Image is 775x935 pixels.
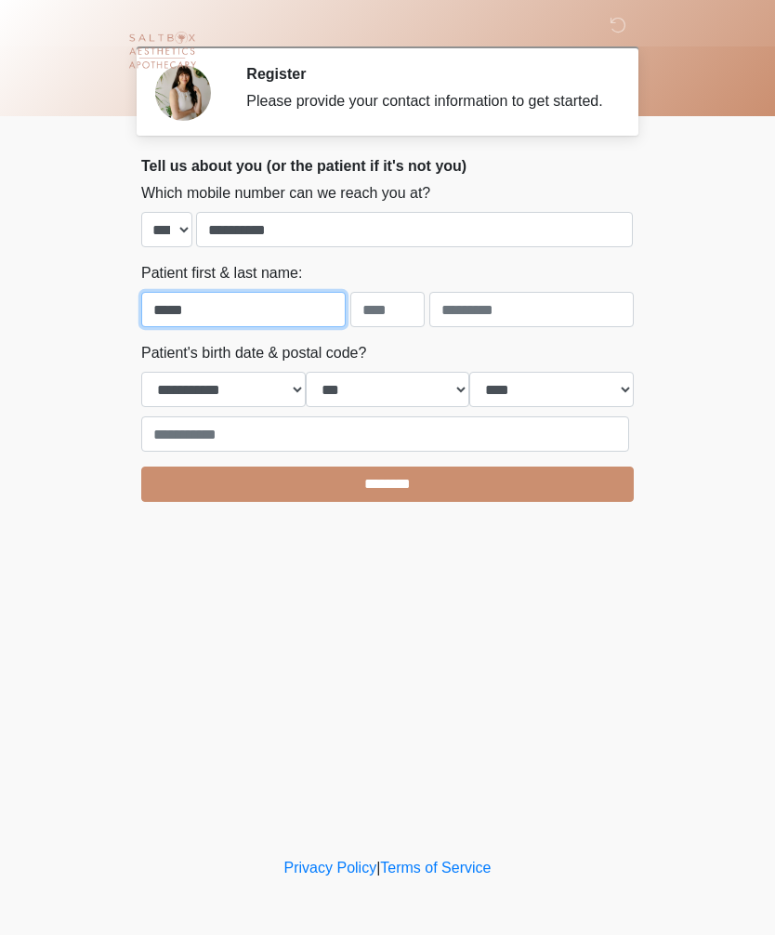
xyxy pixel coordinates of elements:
a: | [376,860,380,876]
img: Saltbox Aesthetics Logo [123,14,202,93]
a: Privacy Policy [284,860,377,876]
h2: Tell us about you (or the patient if it's not you) [141,157,634,175]
a: Terms of Service [380,860,491,876]
label: Patient's birth date & postal code? [141,342,366,364]
label: Patient first & last name: [141,262,302,284]
label: Which mobile number can we reach you at? [141,182,430,204]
